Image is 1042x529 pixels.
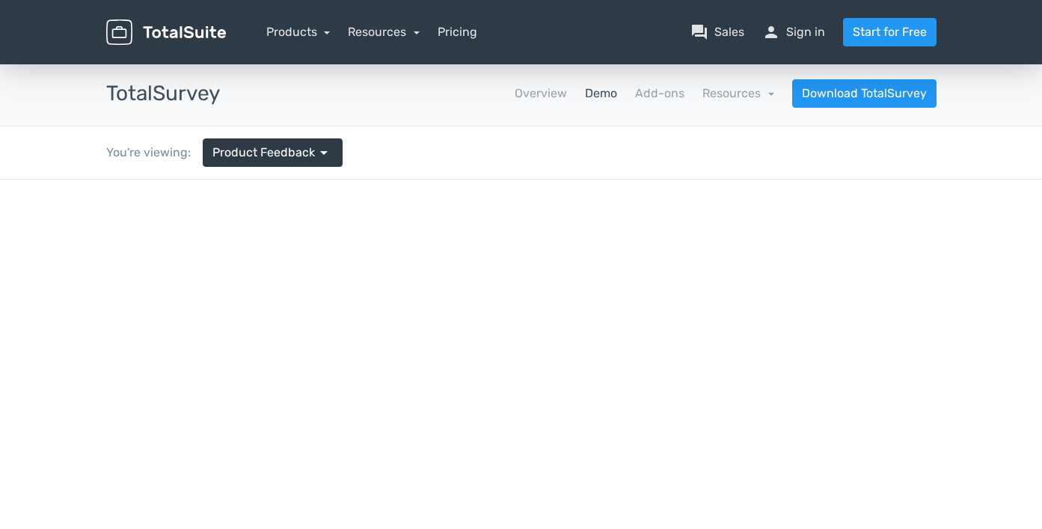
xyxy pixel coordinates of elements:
a: Download TotalSurvey [792,79,937,108]
span: question_answer [690,23,708,41]
a: Start for Free [843,18,937,46]
a: Product Feedback arrow_drop_down [203,138,343,167]
a: Pricing [438,23,477,41]
div: You're viewing: [106,144,203,162]
a: Demo [585,85,617,103]
a: Overview [515,85,567,103]
span: arrow_drop_down [315,144,333,162]
img: TotalSuite for WordPress [106,19,226,46]
span: person [762,23,780,41]
a: Resources [348,25,420,39]
a: question_answerSales [690,23,744,41]
h3: TotalSurvey [106,82,220,106]
a: Resources [702,86,774,100]
a: Add-ons [635,85,684,103]
a: personSign in [762,23,825,41]
span: Product Feedback [212,144,315,162]
a: Products [266,25,331,39]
